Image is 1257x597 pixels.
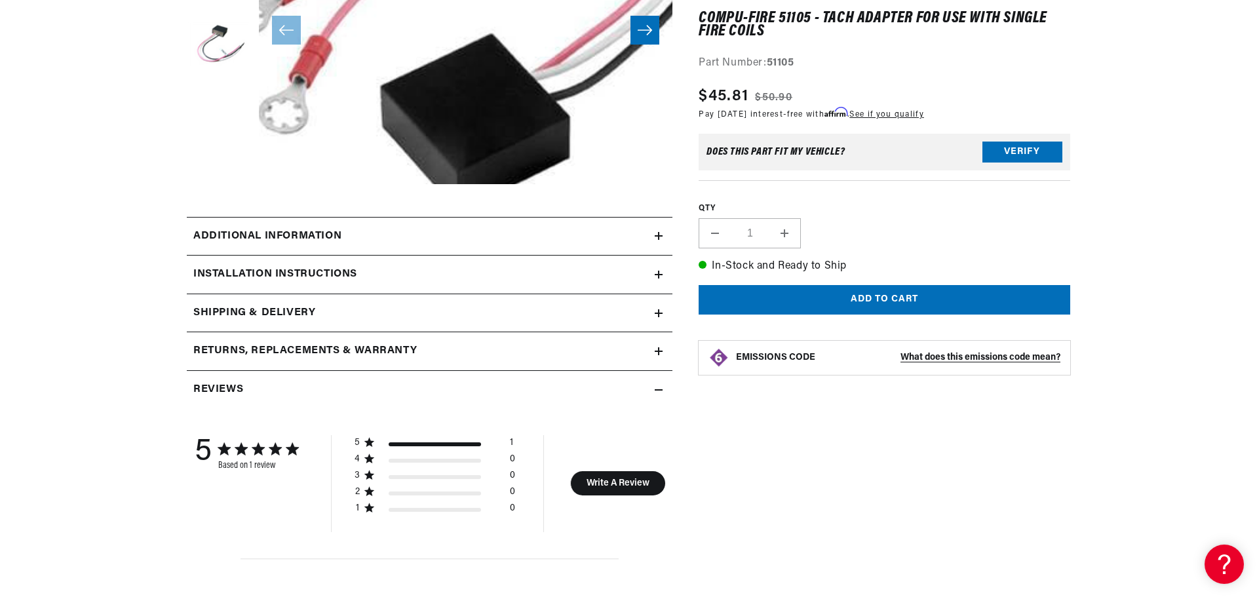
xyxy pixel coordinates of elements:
[355,503,360,514] div: 1
[570,471,665,495] button: Write A Review
[355,470,360,482] div: 3
[755,90,792,106] s: $50.90
[355,486,515,503] div: 2 star by 0 reviews
[699,55,1070,72] div: Part Number:
[187,371,672,409] summary: Reviews
[699,108,923,121] p: Pay [DATE] interest-free with .
[193,343,417,360] h2: Returns, Replacements & Warranty
[195,435,212,471] div: 5
[699,85,748,108] span: $45.81
[193,266,357,283] h2: Installation instructions
[355,453,515,470] div: 4 star by 0 reviews
[355,503,515,519] div: 1 star by 0 reviews
[510,470,515,486] div: 0
[355,453,360,465] div: 4
[767,58,794,68] strong: 51105
[900,353,1060,362] strong: What does this emissions code mean?
[982,142,1062,163] button: Verify
[193,381,243,398] h2: Reviews
[272,16,301,45] button: Slide left
[510,437,513,453] div: 1
[193,305,315,322] h2: Shipping & Delivery
[736,352,1060,364] button: EMISSIONS CODEWhat does this emissions code mean?
[355,470,515,486] div: 3 star by 0 reviews
[355,437,515,453] div: 5 star by 1 reviews
[699,258,1070,275] p: In-Stock and Ready to Ship
[699,286,1070,315] button: Add to cart
[355,486,360,498] div: 2
[187,332,672,370] summary: Returns, Replacements & Warranty
[824,107,847,117] span: Affirm
[187,256,672,294] summary: Installation instructions
[187,14,252,79] button: Load image 3 in gallery view
[708,347,729,368] img: Emissions code
[699,12,1070,39] h1: Compu-Fire 51105 - Tach Adapter for use with Single Fire Coils
[218,461,298,471] div: Based on 1 review
[630,16,659,45] button: Slide right
[699,203,1070,214] label: QTY
[510,453,515,470] div: 0
[849,111,923,119] a: See if you qualify - Learn more about Affirm Financing (opens in modal)
[510,486,515,503] div: 0
[736,353,815,362] strong: EMISSIONS CODE
[355,437,360,449] div: 5
[510,503,515,519] div: 0
[187,294,672,332] summary: Shipping & Delivery
[706,147,845,157] div: Does This part fit My vehicle?
[187,218,672,256] summary: Additional information
[193,228,341,245] h2: Additional information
